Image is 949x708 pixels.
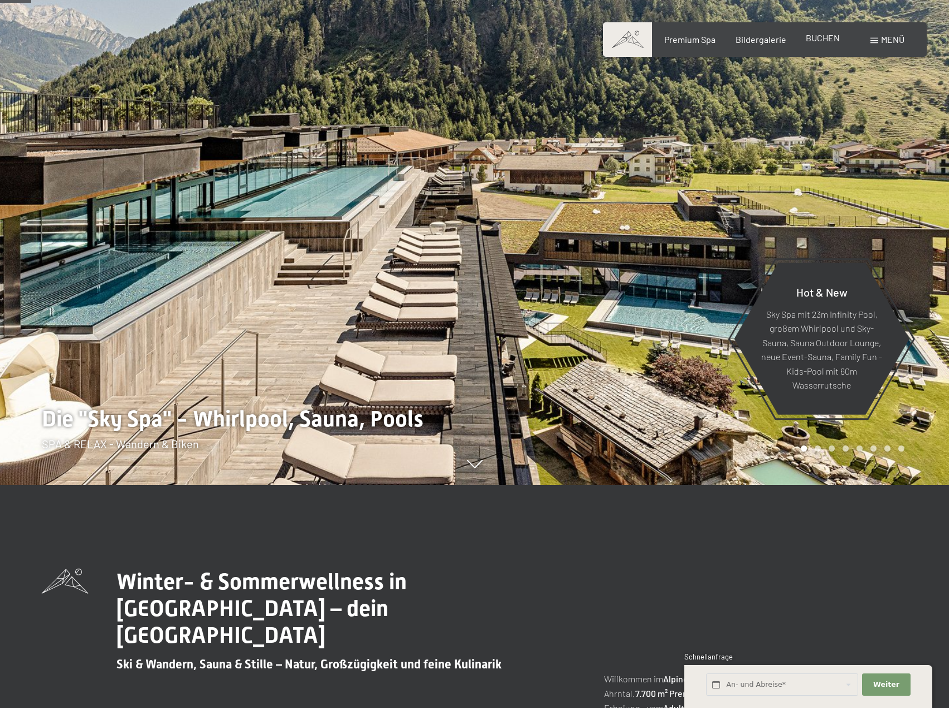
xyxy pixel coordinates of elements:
span: Weiter [873,680,899,690]
div: Carousel Page 5 [856,445,863,452]
div: Carousel Page 2 [815,445,821,452]
strong: Alpine [GEOGRAPHIC_DATA] [GEOGRAPHIC_DATA] [663,673,859,684]
div: Carousel Page 4 [843,445,849,452]
div: Carousel Page 3 [829,445,835,452]
a: BUCHEN [806,32,840,43]
span: Menü [881,34,904,45]
span: Winter- & Sommerwellness in [GEOGRAPHIC_DATA] – dein [GEOGRAPHIC_DATA] [116,569,407,648]
a: Bildergalerie [736,34,786,45]
a: Premium Spa [664,34,716,45]
div: Carousel Page 7 [884,445,890,452]
div: Carousel Page 8 [898,445,904,452]
span: Ski & Wandern, Sauna & Stille – Natur, Großzügigkeit und feine Kulinarik [116,657,502,671]
button: Weiter [862,673,910,696]
strong: 7.700 m² Premium SPA [635,688,721,699]
span: Hot & New [796,285,848,298]
p: Sky Spa mit 23m Infinity Pool, großem Whirlpool und Sky-Sauna, Sauna Outdoor Lounge, neue Event-S... [761,307,882,392]
span: Schnellanfrage [684,652,733,661]
div: Carousel Page 6 [870,445,877,452]
a: Hot & New Sky Spa mit 23m Infinity Pool, großem Whirlpool und Sky-Sauna, Sauna Outdoor Lounge, ne... [733,262,910,415]
div: Carousel Pagination [797,445,904,452]
div: Carousel Page 1 (Current Slide) [801,445,807,452]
